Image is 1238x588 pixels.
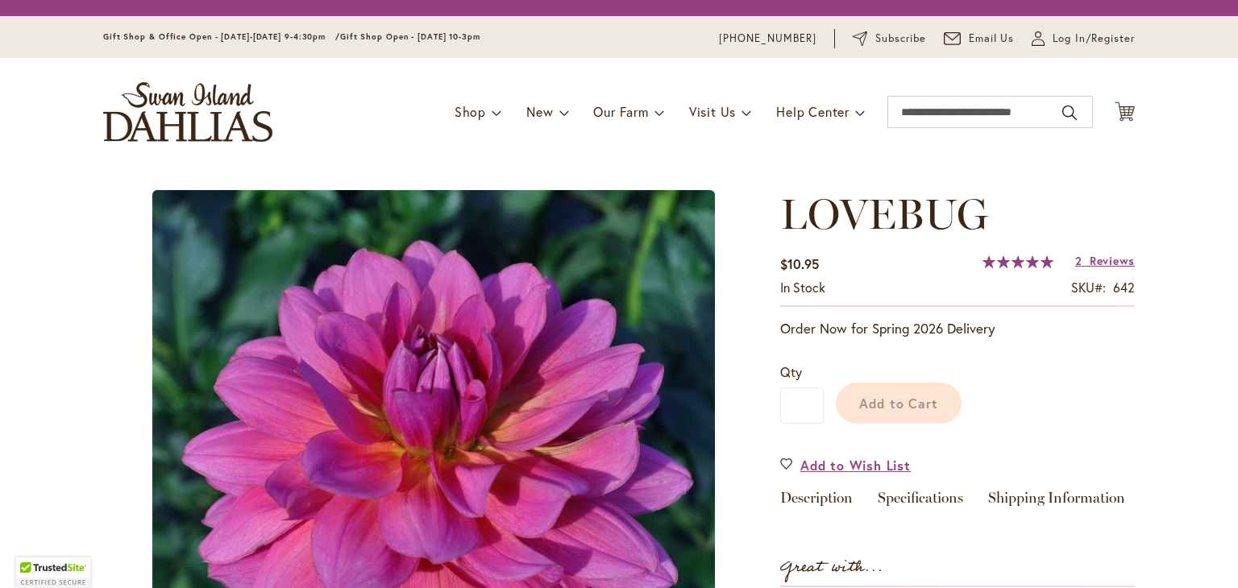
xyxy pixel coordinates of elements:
span: $10.95 [780,255,819,272]
span: New [526,103,553,120]
span: Email Us [969,31,1015,47]
span: Help Center [776,103,850,120]
p: Order Now for Spring 2026 Delivery [780,319,1135,338]
a: Add to Wish List [780,456,911,474]
span: Qty [780,363,802,380]
div: TrustedSite Certified [16,557,90,588]
div: 100% [983,255,1053,268]
span: Gift Shop Open - [DATE] 10-3pm [340,31,480,42]
span: Reviews [1090,253,1135,268]
span: LOVEBUG [780,188,988,239]
span: Shop [455,103,486,120]
button: Search [1062,100,1077,126]
a: Shipping Information [988,491,1125,514]
span: Visit Us [689,103,736,120]
span: Subscribe [875,31,926,47]
strong: SKU [1071,279,1106,296]
a: Log In/Register [1032,31,1135,47]
a: Subscribe [853,31,926,47]
div: Availability [780,279,825,297]
a: [PHONE_NUMBER] [719,31,816,47]
a: Specifications [878,491,963,514]
a: Description [780,491,853,514]
div: 642 [1113,279,1135,297]
a: Email Us [944,31,1015,47]
span: In stock [780,279,825,296]
strong: Great with... [780,554,883,581]
span: Gift Shop & Office Open - [DATE]-[DATE] 9-4:30pm / [103,31,340,42]
div: Detailed Product Info [780,491,1135,514]
span: Log In/Register [1053,31,1135,47]
a: 2 Reviews [1075,253,1135,268]
a: store logo [103,82,272,142]
span: Add to Wish List [800,456,911,474]
span: 2 [1075,253,1082,268]
span: Our Farm [593,103,648,120]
